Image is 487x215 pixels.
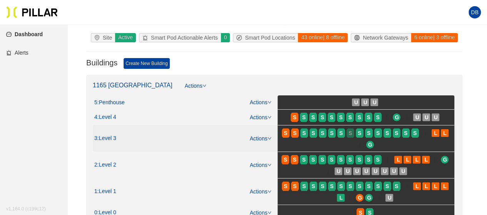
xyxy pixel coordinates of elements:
[415,182,419,190] span: L
[302,129,306,137] span: S
[413,129,417,137] span: S
[385,129,389,137] span: S
[354,98,358,107] span: U
[93,82,172,88] a: 1165 [GEOGRAPHIC_DATA]
[373,98,377,107] span: U
[330,129,333,137] span: S
[124,58,169,69] a: Create New Building
[367,113,370,122] span: S
[311,155,315,164] span: S
[395,129,398,137] span: S
[376,155,380,164] span: S
[268,115,271,119] span: down
[363,98,367,107] span: U
[401,167,405,175] span: U
[354,35,363,40] span: global
[434,113,438,122] span: U
[434,129,437,137] span: L
[250,99,271,105] a: Actions
[358,129,361,137] span: S
[97,135,116,142] span: : Level 3
[358,113,361,122] span: S
[115,33,136,42] div: Active
[339,182,343,190] span: S
[268,100,271,104] span: down
[311,129,315,137] span: S
[185,82,206,95] a: Actions
[397,155,400,164] span: L
[94,162,116,168] div: 2
[339,113,343,122] span: S
[364,167,368,175] span: U
[339,129,343,137] span: S
[302,155,306,164] span: S
[6,6,58,18] img: Pillar Technologies
[94,135,116,142] div: 3
[383,167,387,175] span: U
[367,155,370,164] span: S
[268,163,271,167] span: down
[330,155,333,164] span: S
[302,113,306,122] span: S
[268,211,271,215] span: down
[293,182,296,190] span: S
[336,167,340,175] span: U
[233,33,298,42] div: Smart Pod Locations
[142,35,151,40] span: alert
[339,155,343,164] span: S
[348,182,352,190] span: S
[137,33,231,42] a: alertSmart Pod Actionable Alerts0
[86,58,117,69] h3: Buildings
[358,155,361,164] span: S
[250,135,271,142] a: Actions
[268,190,271,193] span: down
[411,33,458,42] div: 6 online | 3 offline
[348,129,352,137] span: S
[250,162,271,168] a: Actions
[6,50,28,56] a: alertAlerts
[367,129,370,137] span: S
[311,113,315,122] span: S
[321,155,324,164] span: S
[321,182,324,190] span: S
[97,162,116,168] span: : Level 2
[94,99,125,106] div: 5
[348,155,352,164] span: S
[94,114,116,121] div: 4
[330,113,333,122] span: S
[367,182,370,190] span: S
[250,188,271,195] a: Actions
[202,84,206,88] span: down
[425,113,428,122] span: U
[395,182,398,190] span: S
[284,129,287,137] span: S
[404,129,407,137] span: S
[367,193,371,202] span: G
[293,129,296,137] span: S
[91,33,115,42] div: Site
[376,129,380,137] span: S
[425,182,428,190] span: L
[250,114,271,120] a: Actions
[330,182,333,190] span: S
[373,167,377,175] span: U
[443,129,447,137] span: L
[139,33,221,42] div: Smart Pod Actionable Alerts
[94,188,116,195] div: 1
[443,182,447,190] span: L
[321,113,324,122] span: S
[368,140,372,149] span: G
[406,155,409,164] span: L
[346,167,350,175] span: U
[284,182,287,190] span: S
[424,155,428,164] span: L
[284,155,287,164] span: S
[302,182,306,190] span: S
[358,193,362,202] span: G
[355,167,359,175] span: U
[415,155,418,164] span: L
[311,182,315,190] span: S
[388,193,392,202] span: U
[434,182,437,190] span: L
